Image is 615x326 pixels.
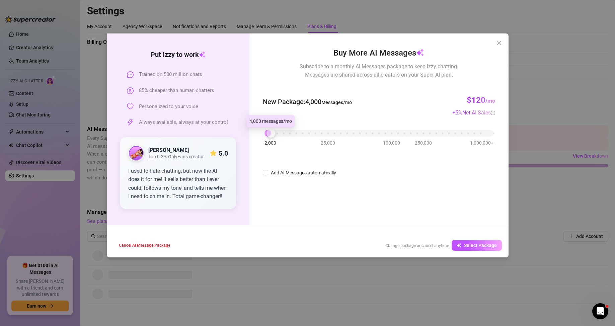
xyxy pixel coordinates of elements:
iframe: Intercom live chat [592,303,608,319]
span: dollar [127,87,134,94]
div: Net AI Sales [462,108,495,117]
img: public [129,146,144,161]
span: Change package or cancel anytime [385,243,449,248]
strong: Put Izzy to work [151,51,206,59]
strong: [PERSON_NAME] [148,147,189,153]
span: Personalized to your voice [139,103,198,111]
button: Cancel AI Message Package [113,240,175,251]
span: Close [494,40,505,46]
span: New Package : 4,000 [263,97,352,107]
span: heart [127,103,134,110]
span: 2,000 [264,139,276,147]
span: 85% cheaper than human chatters [139,87,214,95]
span: 1,000,000+ [470,139,493,147]
span: /mo [485,98,495,104]
span: Subscribe to a monthly AI Messages package to keep Izzy chatting. Messages are shared across all ... [300,62,458,79]
div: Add AI Messages automatically [271,169,336,176]
span: close [496,40,502,46]
span: info-circle [491,111,495,115]
span: + 5 % [452,109,495,116]
div: I used to hate chatting, but now the AI does it for me! It sells better than I ever could, follow... [128,167,228,201]
span: Messages/mo [321,100,352,105]
span: message [127,71,134,78]
div: 4,000 messages/mo [247,115,295,128]
span: Top 0.3% OnlyFans creator [148,154,204,160]
span: 250,000 [415,139,432,147]
strong: 5.0 [219,149,228,157]
span: Always available, always at your control [139,118,228,127]
span: Trained on 500 million chats [139,71,202,79]
span: 100,000 [383,139,400,147]
h3: $120 [467,95,495,106]
span: thunderbolt [127,119,134,126]
span: Select Package [464,243,497,248]
span: Buy More AI Messages [333,47,424,60]
span: Cancel AI Message Package [119,243,170,248]
span: star [210,150,217,157]
span: 25,000 [321,139,335,147]
button: Select Package [452,240,502,251]
button: Close [494,37,505,48]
